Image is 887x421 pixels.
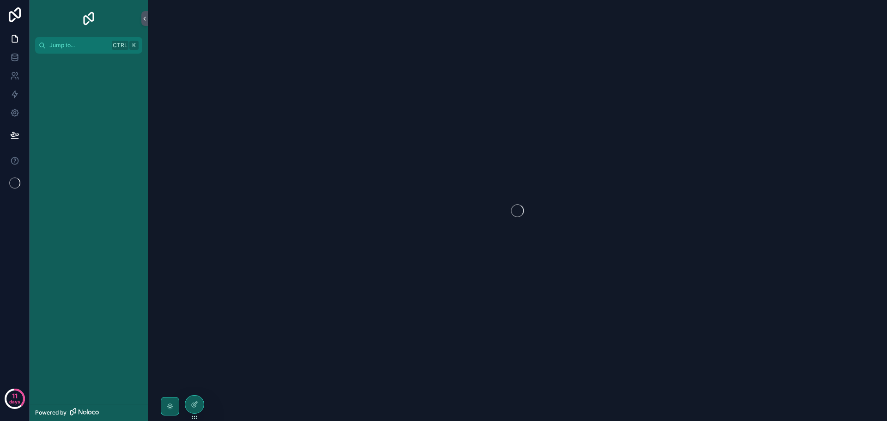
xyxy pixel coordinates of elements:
[30,54,148,70] div: scrollable content
[9,395,20,408] p: days
[112,41,128,50] span: Ctrl
[30,404,148,421] a: Powered by
[35,409,67,416] span: Powered by
[81,11,96,26] img: App logo
[35,37,142,54] button: Jump to...CtrlK
[49,42,108,49] span: Jump to...
[12,391,18,401] p: 11
[130,42,138,49] span: K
